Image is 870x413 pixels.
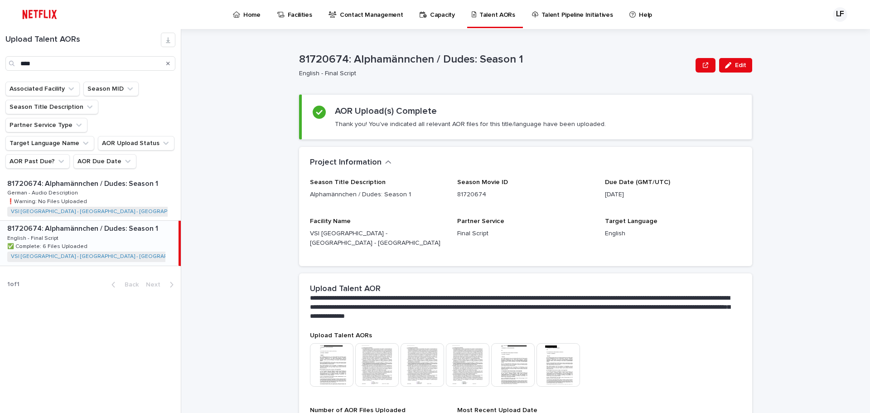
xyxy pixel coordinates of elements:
[310,218,351,224] span: Facility Name
[735,62,746,68] span: Edit
[310,158,391,168] button: Project Information
[146,282,166,288] span: Next
[11,253,194,260] a: VSI [GEOGRAPHIC_DATA] - [GEOGRAPHIC_DATA] - [GEOGRAPHIC_DATA]
[5,136,94,151] button: Target Language Name
[310,158,382,168] h2: Project Information
[11,209,194,215] a: VSI [GEOGRAPHIC_DATA] - [GEOGRAPHIC_DATA] - [GEOGRAPHIC_DATA]
[7,242,89,250] p: ✅ Complete: 6 Files Uploaded
[5,35,161,45] h1: Upload Talent AORs
[5,118,87,132] button: Partner Service Type
[605,218,657,224] span: Target Language
[605,179,670,185] span: Due Date (GMT/UTC)
[457,218,504,224] span: Partner Service
[310,229,446,248] p: VSI [GEOGRAPHIC_DATA] - [GEOGRAPHIC_DATA] - [GEOGRAPHIC_DATA]
[310,190,446,199] p: Alphamännchen / Dudes: Season 1
[83,82,139,96] button: Season MID
[605,190,741,199] p: [DATE]
[7,188,80,196] p: German - Audio Description
[5,154,70,169] button: AOR Past Due?
[719,58,752,73] button: Edit
[299,53,692,66] p: 81720674: Alphamännchen / Dudes: Season 1
[457,229,594,238] p: Final Script
[310,284,381,294] h2: Upload Talent AOR
[7,178,160,188] p: 81720674: Alphamännchen / Dudes: Season 1
[18,5,61,24] img: ifQbXi3ZQGMSEF7WDB7W
[73,154,136,169] button: AOR Due Date
[310,332,372,339] span: Upload Talent AORs
[310,179,386,185] span: Season Title Description
[7,197,89,205] p: ❗️Warning: No Files Uploaded
[335,120,606,128] p: Thank you! You've indicated all relevant AOR files for this title/language have been uploaded.
[5,56,175,71] input: Search
[7,233,60,242] p: English - Final Script
[335,106,437,117] h2: AOR Upload(s) Complete
[605,229,741,238] p: English
[457,179,508,185] span: Season Movie ID
[142,281,181,289] button: Next
[119,282,139,288] span: Back
[7,223,160,233] p: 81720674: Alphamännchen / Dudes: Season 1
[457,190,594,199] p: 81720674
[833,7,847,22] div: LF
[299,70,688,78] p: English - Final Script
[98,136,174,151] button: AOR Upload Status
[5,100,98,114] button: Season Title Description
[5,82,80,96] button: Associated Facility
[104,281,142,289] button: Back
